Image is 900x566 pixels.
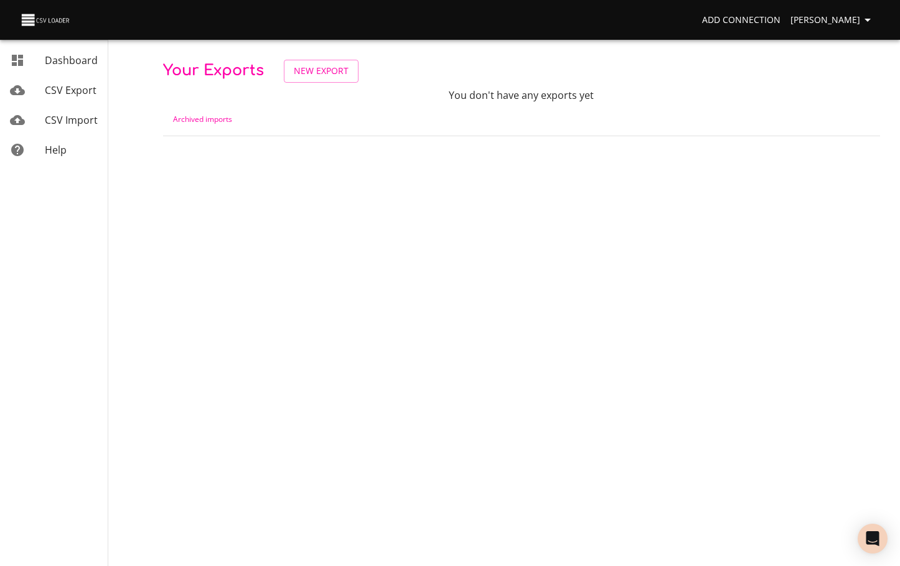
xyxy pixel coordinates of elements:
[284,60,359,83] a: New Export
[45,113,98,127] span: CSV Import
[20,11,72,29] img: CSV Loader
[785,9,880,32] button: [PERSON_NAME]
[173,114,232,124] a: Archived imports
[858,524,888,554] div: Open Intercom Messenger
[702,12,780,28] span: Add Connection
[294,63,349,79] span: New Export
[45,83,96,97] span: CSV Export
[790,12,875,28] span: [PERSON_NAME]
[45,53,98,67] span: Dashboard
[402,88,641,103] p: You don't have any exports yet
[163,62,264,79] span: Your Exports
[697,9,785,32] a: Add Connection
[45,143,67,157] span: Help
